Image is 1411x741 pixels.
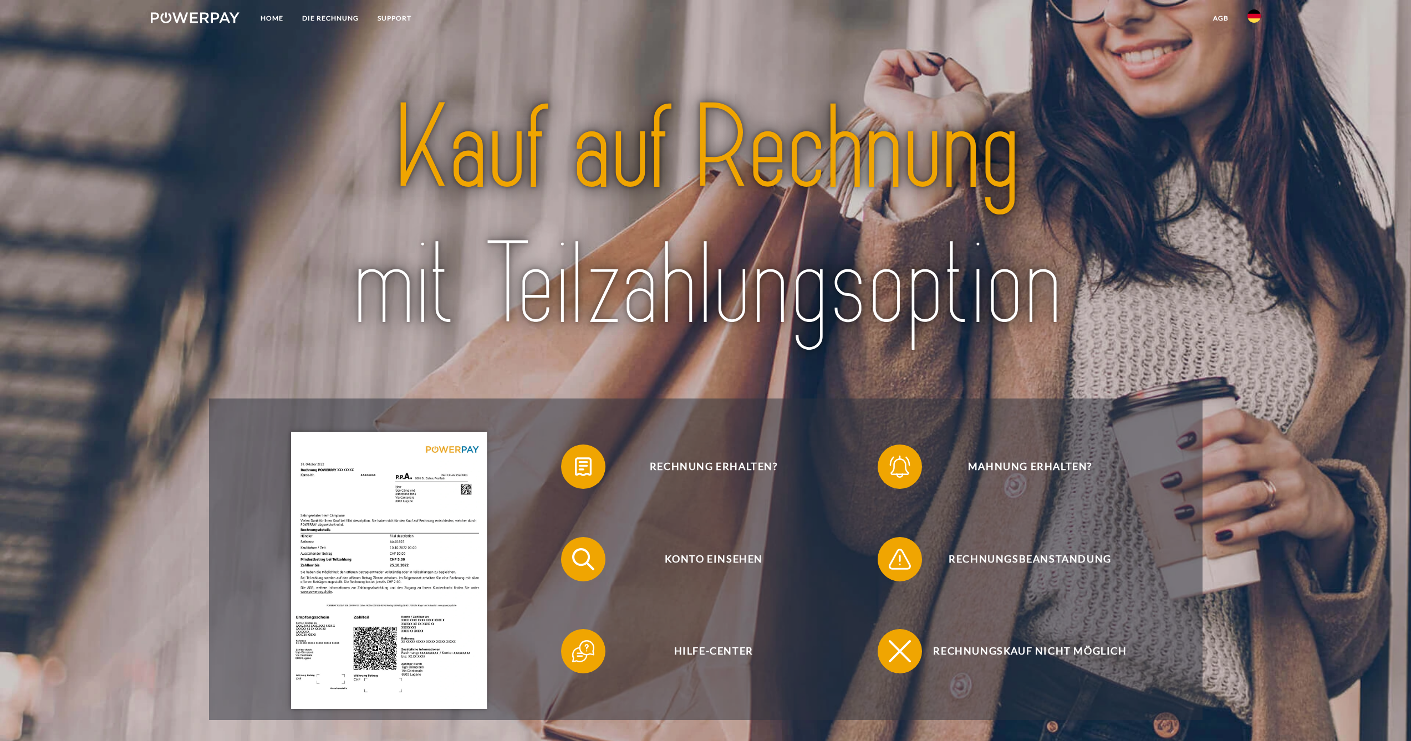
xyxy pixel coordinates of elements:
img: qb_close.svg [886,637,914,665]
button: Rechnung erhalten? [561,444,849,489]
img: qb_help.svg [569,637,597,665]
a: DIE RECHNUNG [293,8,368,28]
span: Rechnungsbeanstandung [894,537,1166,581]
img: qb_search.svg [569,545,597,573]
span: Konto einsehen [578,537,849,581]
span: Hilfe-Center [578,629,849,673]
img: title-powerpay_de.svg [267,74,1145,360]
a: agb [1204,8,1238,28]
button: Konto einsehen [561,537,849,581]
span: Rechnung erhalten? [578,444,849,489]
span: Mahnung erhalten? [894,444,1166,489]
a: SUPPORT [368,8,421,28]
button: Mahnung erhalten? [878,444,1166,489]
a: Home [251,8,293,28]
span: Rechnungskauf nicht möglich [894,629,1166,673]
img: qb_bell.svg [886,453,914,481]
button: Rechnungskauf nicht möglich [878,629,1166,673]
button: Rechnungsbeanstandung [878,537,1166,581]
img: de [1247,9,1261,23]
img: logo-powerpay-white.svg [151,12,240,23]
img: qb_bill.svg [569,453,597,481]
button: Hilfe-Center [561,629,849,673]
img: single_invoice_powerpay_de.jpg [291,432,487,709]
img: qb_warning.svg [886,545,914,573]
